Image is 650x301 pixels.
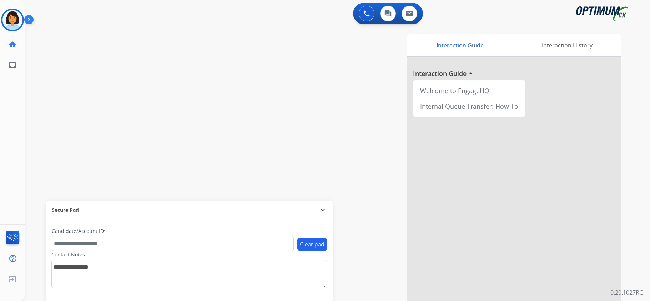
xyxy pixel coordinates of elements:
label: Contact Notes: [51,251,86,258]
button: Clear pad [297,238,327,251]
div: Internal Queue Transfer: How To [416,98,523,114]
p: 0.20.1027RC [610,288,643,297]
span: Secure Pad [52,206,79,214]
mat-icon: home [8,40,17,49]
label: Candidate/Account ID: [52,228,105,235]
mat-icon: inbox [8,61,17,70]
div: Welcome to EngageHQ [416,83,523,98]
mat-icon: expand_more [318,206,327,214]
img: avatar [2,10,22,30]
div: Interaction Guide [407,34,513,56]
div: Interaction History [513,34,621,56]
